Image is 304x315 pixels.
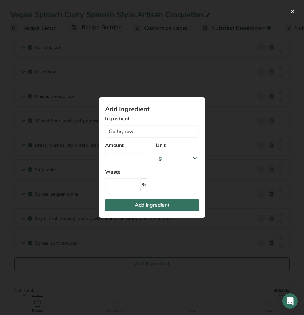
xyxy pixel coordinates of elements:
[156,142,199,149] label: Unit
[159,154,162,162] div: g
[282,293,298,309] div: Open Intercom Messenger
[105,199,199,211] button: Add Ingredient
[105,115,199,123] label: Ingredient
[105,168,148,176] label: Waste
[105,106,199,112] h1: Add Ingredient
[105,125,199,138] input: Add Ingredient
[105,142,148,149] label: Amount
[135,201,169,209] span: Add Ingredient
